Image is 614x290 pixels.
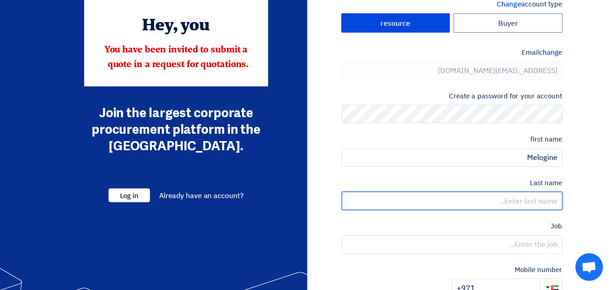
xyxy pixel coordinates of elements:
input: Enter first name... [342,148,562,167]
font: Buyer [498,17,518,28]
input: Enter your work email... [342,62,562,80]
font: Already have an account? [159,190,244,201]
font: first name [530,134,562,144]
font: Create a password for your account [449,91,562,101]
font: Last name [530,178,562,188]
font: Job [551,221,562,231]
font: Email [522,47,539,57]
font: Hey, you [142,18,210,34]
div: Open chat [575,253,603,281]
font: Log in [120,191,138,201]
a: Log in [109,190,150,201]
font: Mobile number [515,265,562,275]
font: Join the largest corporate procurement platform in the [GEOGRAPHIC_DATA]. [92,105,260,154]
input: Enter last name... [342,192,562,210]
font: change [539,47,562,57]
input: Enter the job... [342,235,562,254]
font: You have been invited to submit a quote in a request for quotations. [104,45,249,69]
font: resource [380,17,410,28]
